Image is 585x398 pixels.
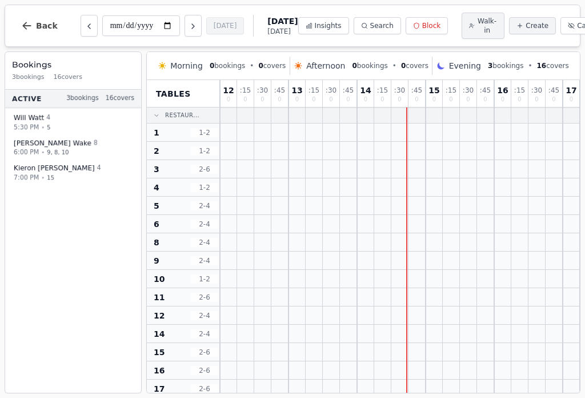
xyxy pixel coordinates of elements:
[12,59,134,70] h3: Bookings
[343,87,354,94] span: : 45
[7,134,139,161] button: [PERSON_NAME] Wake86:00 PM•9, 8, 10
[191,348,218,357] span: 2 - 6
[401,62,406,70] span: 0
[12,94,42,103] span: Active
[154,127,159,138] span: 1
[154,310,165,321] span: 12
[432,97,436,102] span: 0
[326,87,336,94] span: : 30
[97,164,101,173] span: 4
[528,61,532,70] span: •
[154,182,159,193] span: 4
[536,61,568,70] span: covers
[156,88,191,100] span: Tables
[7,109,139,136] button: Will Watt45:30 PM•5
[267,15,298,27] span: [DATE]
[449,97,452,102] span: 0
[154,237,159,248] span: 8
[54,73,82,82] span: 16 covers
[415,97,418,102] span: 0
[514,87,525,94] span: : 15
[191,293,218,302] span: 2 - 6
[392,61,396,70] span: •
[488,61,523,70] span: bookings
[36,22,58,30] span: Back
[41,123,45,132] span: •
[398,97,401,102] span: 0
[258,62,263,70] span: 0
[312,97,315,102] span: 0
[210,61,245,70] span: bookings
[47,148,69,157] span: 9, 8, 10
[170,60,203,71] span: Morning
[12,12,67,39] button: Back
[94,138,98,148] span: 8
[463,87,474,94] span: : 30
[278,97,281,102] span: 0
[380,97,384,102] span: 0
[483,97,487,102] span: 0
[446,87,456,94] span: : 15
[14,164,95,173] span: Kieron [PERSON_NAME]
[154,218,159,230] span: 6
[154,292,165,303] span: 11
[466,97,470,102] span: 0
[47,173,54,182] span: 15
[411,87,422,94] span: : 45
[191,384,218,393] span: 2 - 6
[352,61,387,70] span: bookings
[240,87,251,94] span: : 15
[14,173,39,182] span: 7:00 PM
[315,21,342,30] span: Insights
[165,111,199,120] span: Restaur...
[394,87,405,94] span: : 30
[154,164,159,175] span: 3
[526,21,548,30] span: Create
[191,183,218,192] span: 1 - 2
[346,97,350,102] span: 0
[552,97,555,102] span: 0
[308,87,319,94] span: : 15
[191,128,218,137] span: 1 - 2
[191,201,218,210] span: 2 - 4
[14,148,39,157] span: 6:00 PM
[501,97,504,102] span: 0
[258,61,286,70] span: covers
[422,21,440,30] span: Block
[154,365,165,376] span: 16
[354,17,401,34] button: Search
[250,61,254,70] span: •
[401,61,428,70] span: covers
[352,62,356,70] span: 0
[154,383,165,395] span: 17
[154,145,159,157] span: 2
[364,97,367,102] span: 0
[191,311,218,320] span: 2 - 4
[7,160,139,186] button: Kieron [PERSON_NAME]47:00 PM•15
[210,62,214,70] span: 0
[257,87,268,94] span: : 30
[480,87,491,94] span: : 45
[261,97,264,102] span: 0
[531,87,542,94] span: : 30
[191,329,218,339] span: 2 - 4
[154,273,165,285] span: 10
[66,94,99,104] span: 3 bookings
[360,86,371,94] span: 14
[47,123,50,132] span: 5
[518,97,521,102] span: 0
[295,97,299,102] span: 0
[291,86,302,94] span: 13
[306,60,345,71] span: Afternoon
[298,17,349,34] button: Insights
[106,94,134,104] span: 16 covers
[477,17,497,35] span: Walk-in
[12,73,45,82] span: 3 bookings
[191,146,218,156] span: 1 - 2
[154,200,159,212] span: 5
[488,62,492,70] span: 3
[370,21,394,30] span: Search
[406,17,448,34] button: Block
[41,148,45,157] span: •
[227,97,230,102] span: 0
